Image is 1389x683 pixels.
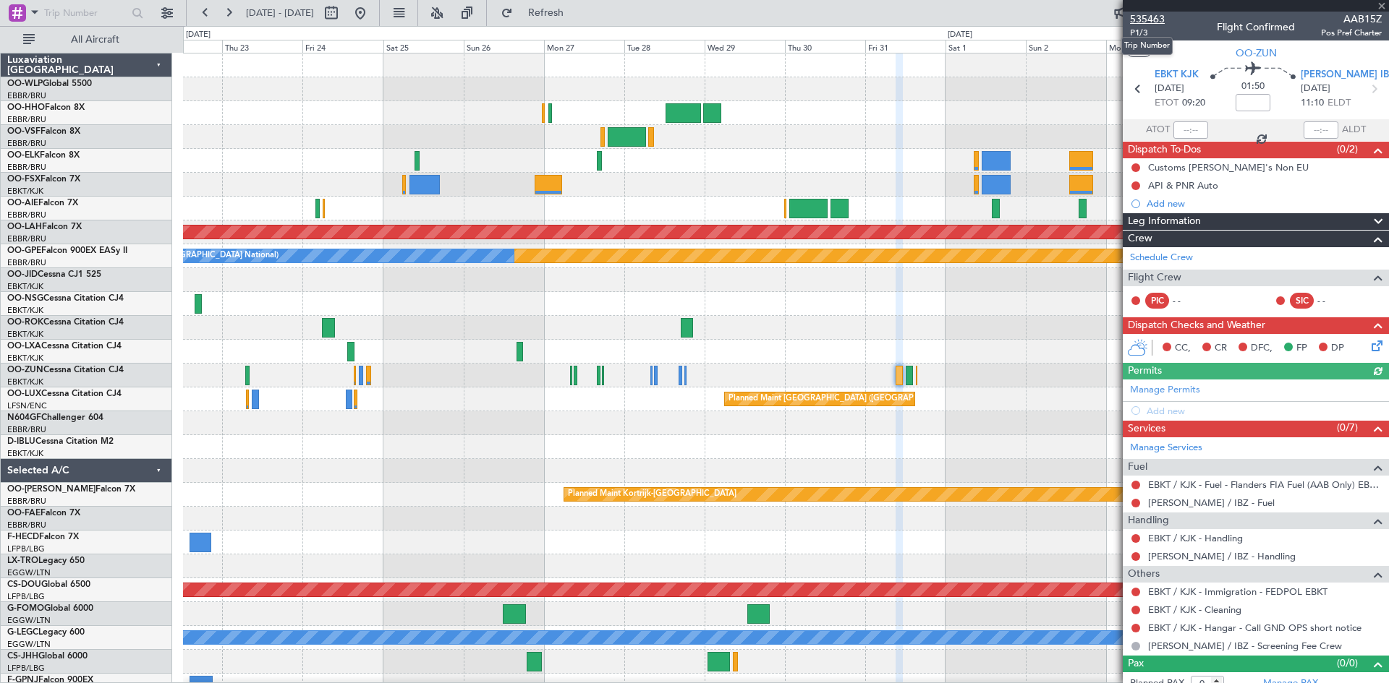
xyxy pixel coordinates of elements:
div: PIC [1145,293,1169,309]
a: EBBR/BRU [7,210,46,220]
span: OO-VSF [7,127,41,136]
div: Sat 25 [383,40,464,53]
span: (0/7) [1337,420,1358,435]
div: Sun 2 [1026,40,1106,53]
span: ELDT [1328,96,1351,111]
a: OO-LXACessna Citation CJ4 [7,342,122,351]
a: EBKT / KJK - Immigration - FEDPOL EBKT [1148,585,1328,598]
span: Refresh [516,8,577,18]
a: CS-JHHGlobal 6000 [7,652,88,661]
span: Pos Pref Charter [1321,27,1382,39]
span: F-HECD [7,533,39,541]
span: Leg Information [1128,213,1201,230]
a: EBBR/BRU [7,162,46,173]
span: OO-[PERSON_NAME] [7,485,95,494]
a: Manage Services [1130,441,1202,455]
span: Fuel [1128,459,1147,476]
span: G-FOMO [7,604,44,613]
span: Handling [1128,512,1169,529]
a: EBKT/KJK [7,377,43,387]
div: Sun 26 [464,40,544,53]
span: Crew [1128,231,1152,247]
div: Flight Confirmed [1217,20,1295,35]
a: OO-ZUNCessna Citation CJ4 [7,366,124,374]
a: LFPB/LBG [7,663,45,674]
a: LFPB/LBG [7,591,45,602]
a: [PERSON_NAME] / IBZ - Screening Fee Crew [1148,640,1342,652]
a: OO-AIEFalcon 7X [7,199,78,207]
a: EGGW/LTN [7,567,51,578]
div: Planned Maint [GEOGRAPHIC_DATA] ([GEOGRAPHIC_DATA]) [729,388,956,410]
span: OO-ZUN [1236,46,1277,61]
span: CS-JHH [7,652,38,661]
div: Mon 3 [1106,40,1186,53]
a: OO-VSFFalcon 8X [7,127,80,136]
span: OO-HHO [7,103,45,112]
a: CS-DOUGlobal 6500 [7,580,90,589]
div: [DATE] [186,29,211,41]
span: Dispatch Checks and Weather [1128,317,1265,334]
a: OO-GPEFalcon 900EX EASy II [7,246,127,255]
span: CC, [1175,341,1191,356]
span: FP [1296,341,1307,356]
div: - - [1317,294,1350,307]
span: (0/2) [1337,142,1358,157]
span: OO-WLP [7,80,43,88]
span: G-LEGC [7,628,38,637]
span: Others [1128,566,1160,583]
span: Flight Crew [1128,270,1181,286]
div: [DATE] [948,29,972,41]
a: OO-LAHFalcon 7X [7,223,82,231]
a: EBKT/KJK [7,329,43,340]
a: [PERSON_NAME] / IBZ - Fuel [1148,497,1275,509]
div: Add new [1147,197,1382,210]
span: 11:10 [1301,96,1324,111]
span: OO-ELK [7,151,40,160]
a: G-LEGCLegacy 600 [7,628,85,637]
span: D-IBLU [7,437,35,446]
div: Mon 27 [544,40,624,53]
a: EBBR/BRU [7,138,46,149]
a: EBKT/KJK [7,305,43,316]
a: EBKT / KJK - Handling [1148,532,1243,544]
span: Dispatch To-Dos [1128,142,1201,158]
a: G-FOMOGlobal 6000 [7,604,93,613]
div: API & PNR Auto [1148,179,1218,192]
a: EBKT/KJK [7,186,43,197]
span: OO-LAH [7,223,42,231]
a: OO-LUXCessna Citation CJ4 [7,390,122,398]
div: SIC [1290,293,1314,309]
a: EBKT / KJK - Fuel - Flanders FIA Fuel (AAB Only) EBKT / KJK [1148,478,1382,491]
a: EBKT / KJK - Hangar - Call GND OPS short notice [1148,622,1362,634]
a: EBBR/BRU [7,257,46,268]
div: Tue 28 [624,40,705,53]
a: OO-HHOFalcon 8X [7,103,85,112]
span: 01:50 [1241,80,1265,94]
span: CS-DOU [7,580,41,589]
a: OO-WLPGlobal 5500 [7,80,92,88]
a: OO-FSXFalcon 7X [7,175,80,184]
a: N604GFChallenger 604 [7,413,103,422]
div: Sat 1 [946,40,1026,53]
span: Services [1128,421,1165,437]
a: EBBR/BRU [7,520,46,530]
a: EBKT/KJK [7,281,43,292]
span: ALDT [1342,123,1366,137]
span: ATOT [1146,123,1170,137]
a: F-HECDFalcon 7X [7,533,79,541]
button: All Aircraft [16,28,157,51]
a: OO-ROKCessna Citation CJ4 [7,318,124,327]
div: Wed 29 [705,40,785,53]
span: DP [1331,341,1344,356]
div: Fri 31 [865,40,946,53]
div: Trip Number [1121,37,1173,55]
a: EGGW/LTN [7,615,51,626]
a: LX-TROLegacy 650 [7,557,85,565]
a: LFSN/ENC [7,400,47,411]
a: OO-JIDCessna CJ1 525 [7,270,101,279]
a: EBKT/KJK [7,448,43,459]
span: OO-NSG [7,294,43,303]
input: Trip Number [44,2,127,24]
a: [PERSON_NAME] / IBZ - Handling [1148,550,1296,562]
span: DFC, [1251,341,1273,356]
